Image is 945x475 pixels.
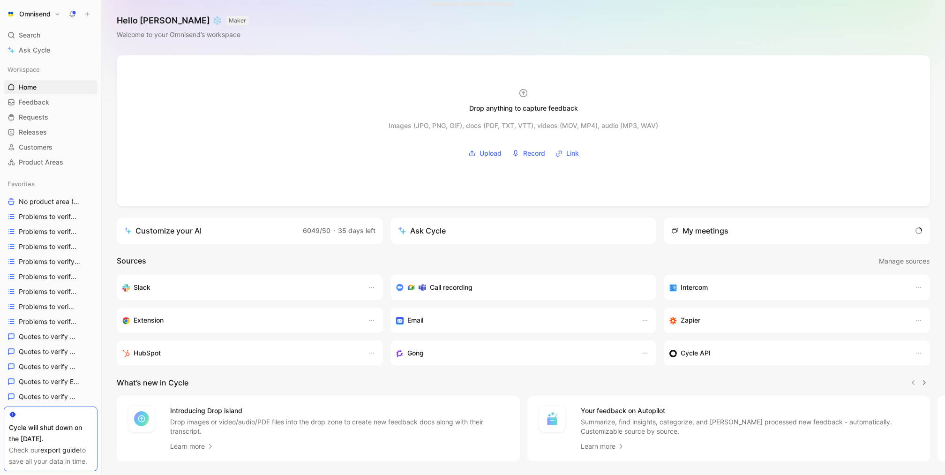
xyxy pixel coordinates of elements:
div: Search [4,28,97,42]
button: Ask Cycle [390,218,657,244]
span: Problems to verify DeCo [19,242,77,251]
div: Sync your customers, send feedback and get updates in Intercom [669,282,906,293]
span: Releases [19,128,47,137]
a: Learn more [170,441,214,452]
a: No product area (Unknowns) [4,195,97,209]
h3: Slack [134,282,150,293]
div: Workspace [4,62,97,76]
a: Quotes to verify Audience [4,345,97,359]
span: Link [566,148,579,159]
a: Feedback [4,95,97,109]
span: Product Areas [19,158,63,167]
a: Quotes to verify Activation [4,330,97,344]
div: Favorites [4,177,97,191]
span: Problems to verify Expansion [19,272,80,281]
span: Problems to verify Activation [19,212,80,221]
h1: Omnisend [19,10,51,18]
span: · [333,226,335,234]
h3: Zapier [681,315,700,326]
a: Problems to verify Reporting [4,315,97,329]
span: Quotes to verify DeCo [19,362,76,371]
span: Problems to verify Reporting [19,317,80,326]
span: No product area (Unknowns) [19,197,82,207]
a: Quotes to verify DeCo [4,360,97,374]
button: Record [509,146,548,160]
span: 35 days left [338,226,375,234]
div: Capture feedback from thousands of sources with Zapier (survey results, recordings, sheets, etc). [669,315,906,326]
a: Ask Cycle [4,43,97,57]
div: Capture feedback from anywhere on the web [122,315,359,326]
a: Problems to verify Email Builder [4,255,97,269]
span: Favorites [7,179,35,188]
div: Check our to save all your data in time. [9,445,92,467]
p: Drop images or video/audio/PDF files into the drop zone to create new feedback docs along with th... [170,417,509,436]
div: Sync your customers, send feedback and get updates in Slack [122,282,359,293]
a: Customers [4,140,97,154]
span: Quotes to verify Email builder [19,377,80,386]
div: Capture feedback from your incoming calls [396,347,632,359]
a: Customize your AI6049/50·35 days left [117,218,383,244]
div: Images (JPG, PNG, GIF), docs (PDF, TXT, VTT), videos (MOV, MP4), audio (MP3, WAV) [389,120,658,131]
h3: Intercom [681,282,708,293]
a: Learn more [581,441,625,452]
span: Problems to verify MO [19,302,76,311]
span: Manage sources [879,256,930,267]
img: Omnisend [6,9,15,19]
div: Ask Cycle [398,225,446,236]
h2: Sources [117,255,146,267]
span: Requests [19,113,48,122]
a: Problems to verify Expansion [4,270,97,284]
span: Feedback [19,98,49,107]
span: Problems to verify Audience [19,227,79,236]
a: Problems to verify DeCo [4,240,97,254]
a: Quotes to verify Expansion [4,390,97,404]
span: Quotes to verify Activation [19,332,79,341]
h4: Your feedback on Autopilot [581,405,919,416]
button: OmnisendOmnisend [4,8,63,21]
h2: What’s new in Cycle [117,377,188,388]
h3: Cycle API [681,347,711,359]
span: Problems to verify Forms [19,287,78,296]
a: Releases [4,125,97,139]
a: Problems to verify Activation [4,210,97,224]
a: Problems to verify MO [4,300,97,314]
span: Upload [480,148,502,159]
span: Quotes to verify Audience [19,347,78,356]
a: Product Areas [4,155,97,169]
h3: Extension [134,315,164,326]
button: Link [552,146,582,160]
span: Record [523,148,545,159]
button: Upload [465,146,505,160]
button: MAKER [226,16,249,25]
div: Cycle will shut down on the [DATE]. [9,422,92,445]
h4: Introducing Drop island [170,405,509,416]
h3: Call recording [430,282,472,293]
a: Quotes to verify Forms [4,405,97,419]
a: Problems to verify Audience [4,225,97,239]
span: Problems to verify Email Builder [19,257,81,266]
h3: Gong [407,347,424,359]
div: Sync customers & send feedback from custom sources. Get inspired by our favorite use case [669,347,906,359]
span: Workspace [7,65,40,74]
div: Record & transcribe meetings from Zoom, Meet & Teams. [396,282,644,293]
div: Customize your AI [124,225,202,236]
div: Drop anything to capture feedback [469,103,578,114]
a: Problems to verify Forms [4,285,97,299]
a: Home [4,80,97,94]
span: Home [19,83,37,92]
div: Welcome to your Omnisend’s workspace [117,29,249,40]
span: 6049/50 [303,226,330,234]
div: Forward emails to your feedback inbox [396,315,632,326]
div: My meetings [671,225,728,236]
h3: Email [407,315,423,326]
a: Requests [4,110,97,124]
span: Quotes to verify Expansion [19,392,79,401]
h1: Hello [PERSON_NAME] ❄️ [117,15,249,26]
a: export guide [40,446,80,454]
p: Summarize, find insights, categorize, and [PERSON_NAME] processed new feedback - automatically. C... [581,417,919,436]
h3: HubSpot [134,347,161,359]
button: Manage sources [878,255,930,267]
span: Search [19,30,40,41]
a: Quotes to verify Email builder [4,375,97,389]
span: Ask Cycle [19,45,50,56]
